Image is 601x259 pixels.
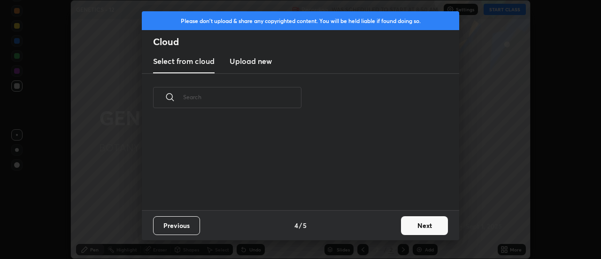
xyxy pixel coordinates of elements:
h4: 4 [294,220,298,230]
div: Please don't upload & share any copyrighted content. You will be held liable if found doing so. [142,11,459,30]
input: Search [183,77,301,117]
h3: Upload new [230,55,272,67]
button: Next [401,216,448,235]
h3: Select from cloud [153,55,215,67]
h2: Cloud [153,36,459,48]
h4: 5 [303,220,307,230]
h4: / [299,220,302,230]
button: Previous [153,216,200,235]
